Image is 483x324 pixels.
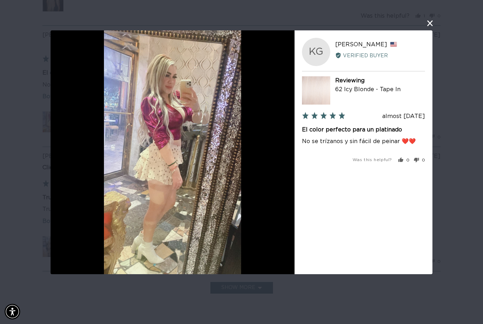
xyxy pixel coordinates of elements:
[398,158,409,163] button: Yes
[335,87,401,92] a: 62 Icy Blonde - Tape In
[302,38,330,66] div: KG
[411,158,425,163] button: No
[426,19,434,28] button: close this modal window
[335,52,425,59] div: Verified Buyer
[335,42,387,47] span: [PERSON_NAME]
[302,76,330,105] img: 62 Icy Blonde - Tape In
[104,30,241,274] img: Customer image
[302,136,425,147] p: No se trízanos y sin fácil de peinar ❤️❤️
[382,113,425,119] span: almost [DATE]
[390,42,397,47] span: United States
[353,158,392,162] span: Was this helpful?
[335,76,425,86] div: Reviewing
[302,126,425,134] h2: El color perfecto para un platinado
